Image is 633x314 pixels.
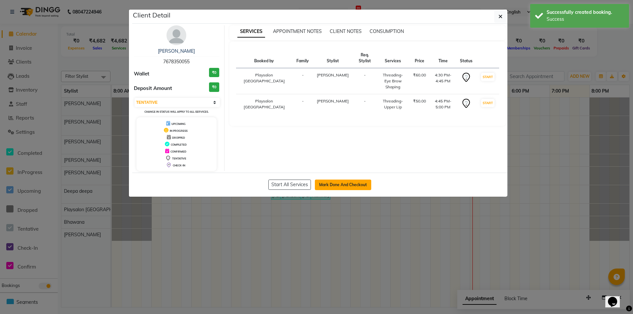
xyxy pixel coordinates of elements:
span: TENTATIVE [172,157,186,160]
small: Change in status will apply to all services. [144,110,209,113]
th: Stylist [313,48,353,68]
span: CLIENT NOTES [330,28,362,34]
button: Mark Done And Checkout [315,180,371,190]
span: DROPPED [172,136,185,139]
td: Playsalon [GEOGRAPHIC_DATA] [236,68,293,94]
span: [PERSON_NAME] [317,99,349,103]
div: ₹60.00 [413,72,426,78]
span: SERVICES [237,26,265,38]
td: - [353,68,377,94]
iframe: chat widget [605,288,626,307]
span: 7678350055 [163,59,190,65]
div: Successfully created booking. [547,9,624,16]
button: START [481,99,495,107]
span: CONFIRMED [170,150,186,153]
td: Playsalon [GEOGRAPHIC_DATA] [236,94,293,114]
td: - [292,94,313,114]
th: Req. Stylist [353,48,377,68]
span: COMPLETED [171,143,187,146]
span: Deposit Amount [134,85,172,92]
span: IN PROGRESS [170,129,188,132]
th: Time [430,48,456,68]
button: Start All Services [268,180,311,190]
a: [PERSON_NAME] [158,48,195,54]
span: APPOINTMENT NOTES [273,28,322,34]
span: CHECK-IN [173,164,185,167]
div: Threading-Eye Brow Shaping [380,72,405,90]
h3: ₹0 [209,68,219,77]
td: - [353,94,377,114]
div: ₹50.00 [413,98,426,104]
th: Status [456,48,476,68]
img: avatar [166,25,186,45]
h3: ₹0 [209,82,219,92]
span: Wallet [134,70,149,78]
th: Booked by [236,48,293,68]
span: CONSUMPTION [370,28,404,34]
button: START [481,73,495,81]
th: Family [292,48,313,68]
th: Price [409,48,430,68]
td: 4:45 PM-5:00 PM [430,94,456,114]
h5: Client Detail [133,10,170,20]
div: Success [547,16,624,23]
td: 4:30 PM-4:45 PM [430,68,456,94]
th: Services [377,48,409,68]
span: UPCOMING [171,122,186,126]
td: - [292,68,313,94]
div: Threading-Upper Lip [380,98,405,110]
span: [PERSON_NAME] [317,72,349,77]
